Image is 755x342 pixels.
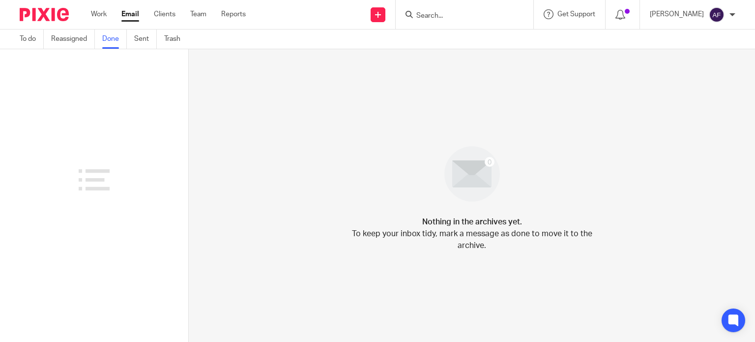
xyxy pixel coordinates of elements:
a: To do [20,30,44,49]
a: Sent [134,30,157,49]
a: Email [121,9,139,19]
a: Work [91,9,107,19]
p: [PERSON_NAME] [650,9,704,19]
h4: Nothing in the archives yet. [422,216,522,228]
span: Get Support [557,11,595,18]
img: image [438,140,506,208]
a: Done [102,30,127,49]
img: Pixie [20,8,69,21]
p: To keep your inbox tidy, mark a message as done to move it to the archive. [342,228,602,251]
img: svg%3E [709,7,725,23]
input: Search [415,12,504,21]
a: Reassigned [51,30,95,49]
a: Clients [154,9,175,19]
a: Team [190,9,206,19]
a: Reports [221,9,246,19]
a: Trash [164,30,188,49]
